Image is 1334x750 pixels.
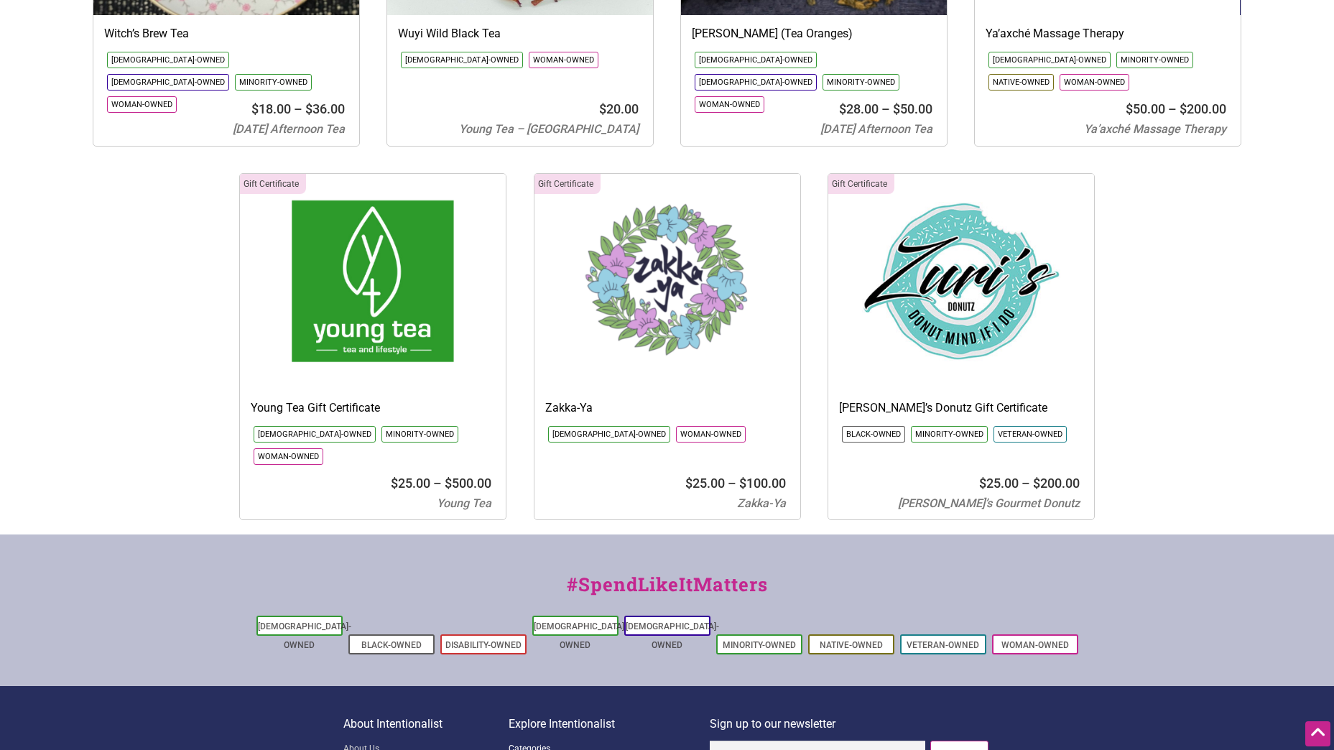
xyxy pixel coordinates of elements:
li: Click to show only this community [529,52,598,68]
li: Click to show only this community [911,426,988,443]
img: Zuri Donutz Gift Certificates [828,174,1094,389]
bdi: 25.00 [391,476,430,491]
a: Black-Owned [361,640,422,650]
div: Click to show only this category [534,174,601,194]
h3: Wuyi Wild Black Tea [398,26,642,42]
span: – [881,101,890,116]
bdi: 18.00 [251,101,291,116]
li: Click to show only this community [107,52,229,68]
p: Explore Intentionalist [509,715,710,733]
h3: Ya’axché Massage Therapy [986,26,1230,42]
span: Zakka-Ya [737,496,786,510]
div: Scroll Back to Top [1305,721,1330,746]
span: $ [739,476,746,491]
li: Click to show only this community [548,426,670,443]
a: Woman-Owned [1001,640,1069,650]
h3: [PERSON_NAME] (Tea Oranges) [692,26,936,42]
h3: Zakka-Ya [545,400,789,416]
h3: [PERSON_NAME]’s Donutz Gift Certificate [839,400,1083,416]
bdi: 36.00 [305,101,345,116]
p: Sign up to our newsletter [710,715,991,733]
li: Click to show only this community [1116,52,1193,68]
a: Disability-Owned [445,640,522,650]
li: Click to show only this community [842,426,905,443]
li: Click to show only this community [695,74,817,91]
span: $ [685,476,693,491]
bdi: 20.00 [599,101,639,116]
bdi: 25.00 [685,476,725,491]
li: Click to show only this community [695,52,817,68]
li: Click to show only this community [993,426,1067,443]
bdi: 200.00 [1033,476,1080,491]
a: [DEMOGRAPHIC_DATA]-Owned [534,621,627,650]
li: Click to show only this community [695,96,764,113]
span: – [1168,101,1177,116]
span: $ [251,101,259,116]
span: $ [445,476,452,491]
span: $ [979,476,986,491]
li: Click to show only this community [254,448,323,465]
li: Click to show only this community [401,52,523,68]
div: Click to show only this category [828,174,894,194]
li: Click to show only this community [107,96,177,113]
li: Click to show only this community [107,74,229,91]
span: [PERSON_NAME]’s Gourmet Donutz [898,496,1080,510]
bdi: 28.00 [839,101,879,116]
li: Click to show only this community [676,426,746,443]
span: $ [599,101,606,116]
h3: Young Tea Gift Certificate [251,400,495,416]
span: – [728,476,736,491]
li: Click to show only this community [254,426,376,443]
span: Young Tea – [GEOGRAPHIC_DATA] [459,122,639,136]
a: Minority-Owned [723,640,796,650]
bdi: 100.00 [739,476,786,491]
span: Ya’axché Massage Therapy [1084,122,1226,136]
div: Click to show only this category [240,174,306,194]
img: Young Tea gift certificates [240,174,506,389]
span: [DATE] Afternoon Tea [820,122,932,136]
li: Click to show only this community [823,74,899,91]
li: Click to show only this community [988,52,1111,68]
li: Click to show only this community [235,74,312,91]
bdi: 25.00 [979,476,1019,491]
span: Young Tea [437,496,491,510]
h3: Witch’s Brew Tea [104,26,348,42]
span: $ [1126,101,1133,116]
span: – [433,476,442,491]
span: $ [839,101,846,116]
a: Veteran-Owned [907,640,979,650]
span: $ [1180,101,1187,116]
span: – [1022,476,1030,491]
a: [DEMOGRAPHIC_DATA]-Owned [626,621,719,650]
span: [DATE] Afternoon Tea [233,122,345,136]
li: Click to show only this community [988,74,1054,91]
span: $ [305,101,312,116]
bdi: 50.00 [1126,101,1165,116]
bdi: 200.00 [1180,101,1226,116]
li: Click to show only this community [1060,74,1129,91]
span: $ [893,101,900,116]
span: – [294,101,302,116]
a: [DEMOGRAPHIC_DATA]-Owned [258,621,351,650]
p: About Intentionalist [343,715,509,733]
bdi: 500.00 [445,476,491,491]
span: $ [1033,476,1040,491]
bdi: 50.00 [893,101,932,116]
a: Native-Owned [820,640,883,650]
span: $ [391,476,398,491]
li: Click to show only this community [381,426,458,443]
